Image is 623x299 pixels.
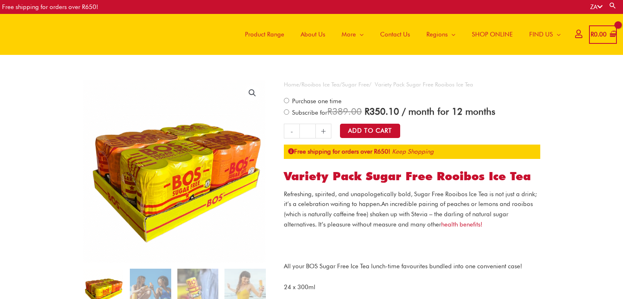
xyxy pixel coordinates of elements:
[591,31,594,38] span: R
[441,221,483,228] a: health benefits!
[609,2,617,9] a: Search button
[292,14,333,55] a: About Us
[301,22,325,47] span: About Us
[392,148,434,155] a: Keep Shopping
[327,106,362,117] span: 389.00
[372,14,418,55] a: Contact Us
[340,124,400,138] button: Add to Cart
[288,148,390,155] strong: Free shipping for orders over R650!
[342,22,356,47] span: More
[284,79,540,90] nav: Breadcrumb
[284,261,540,272] p: All your BOS Sugar Free Ice Tea lunch-time favourites bundled into one convenient case!
[327,106,332,117] span: R
[291,97,342,105] span: Purchase one time
[231,14,569,55] nav: Site Navigation
[342,81,369,88] a: Sugar Free
[284,190,537,208] span: Refreshing, spirited, and unapologetically bold, Sugar Free Rooibos Ice Tea is not just a drink; ...
[472,22,513,47] span: SHOP ONLINE
[284,124,299,138] a: -
[284,189,540,230] p: An incredible pairing of peaches or lemons and rooibos (which is naturally caffeine free) shaken ...
[301,81,340,88] a: Rooibos Ice Tea
[284,98,289,103] input: Purchase one time
[402,106,495,117] span: / month for 12 months
[284,282,540,292] p: 24 x 300ml
[418,14,464,55] a: Regions
[365,106,369,117] span: R
[426,22,448,47] span: Regions
[245,86,260,100] a: View full-screen image gallery
[83,79,266,263] img: variety pack sugar free rooibos ice tea
[316,124,331,138] a: +
[464,14,521,55] a: SHOP ONLINE
[237,14,292,55] a: Product Range
[333,14,372,55] a: More
[589,25,617,44] a: View Shopping Cart, empty
[591,31,607,38] bdi: 0.00
[284,81,299,88] a: Home
[284,109,289,115] input: Subscribe for / month for 12 months
[529,22,553,47] span: FIND US
[245,22,284,47] span: Product Range
[590,3,603,11] a: ZA
[365,106,399,117] span: 350.10
[291,109,495,116] span: Subscribe for
[380,22,410,47] span: Contact Us
[299,124,315,138] input: Product quantity
[284,170,540,183] h1: Variety Pack Sugar Free Rooibos Ice Tea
